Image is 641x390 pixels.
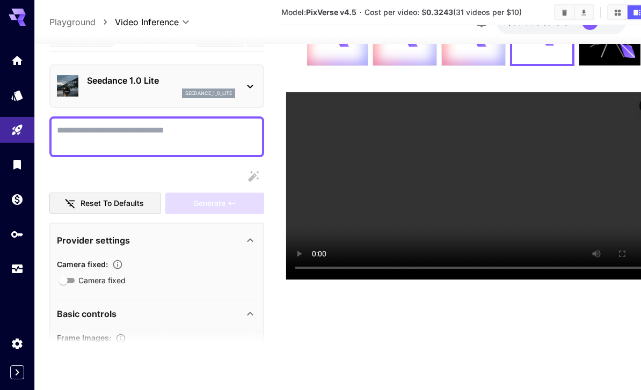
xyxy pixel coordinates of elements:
span: Video Inference [115,16,179,28]
b: PixVerse v4.5 [306,8,356,17]
b: 0.3243 [426,8,453,17]
div: Provider settings [57,227,257,253]
div: Basic controls [57,301,257,327]
nav: breadcrumb [49,16,115,28]
div: Home [11,54,24,67]
button: Clear videos [555,5,574,19]
p: Basic controls [57,307,116,320]
div: Library [11,158,24,171]
button: Show videos in grid view [608,5,627,19]
button: Download All [574,5,593,19]
span: Camera fixed [78,275,126,286]
p: Seedance 1.0 Lite [87,74,235,87]
div: Wallet [11,193,24,206]
div: API Keys [11,227,24,241]
p: seedance_1_0_lite [185,90,232,97]
button: Reset to defaults [49,193,161,215]
span: Model: [281,8,356,17]
span: $35.00 [507,18,536,27]
a: Playground [49,16,96,28]
div: Playground [11,123,24,137]
span: Cost per video: $ (31 videos per $10) [365,8,522,17]
div: Usage [11,262,24,276]
span: credits left [536,18,573,27]
div: Clear videosDownload All [554,4,594,20]
div: Models [11,89,24,102]
button: Expand sidebar [10,365,24,379]
div: Settings [11,337,24,350]
div: Seedance 1.0 Liteseedance_1_0_lite [57,70,257,102]
p: · [359,6,362,19]
p: Provider settings [57,234,130,247]
span: Camera fixed : [57,260,108,269]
